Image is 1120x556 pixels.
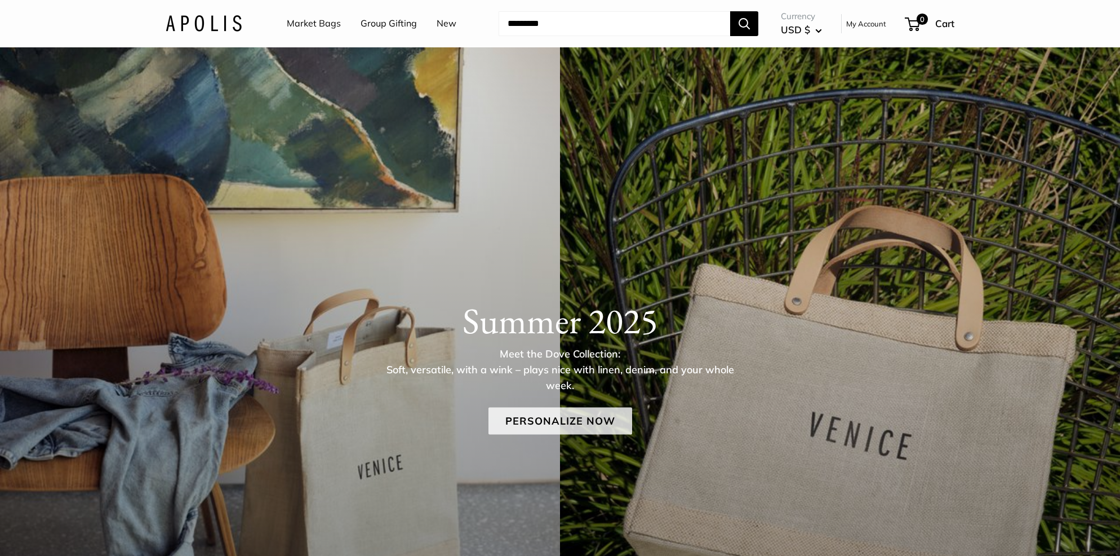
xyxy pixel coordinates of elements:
[287,15,341,32] a: Market Bags
[377,346,743,394] p: Meet the Dove Collection: Soft, versatile, with a wink – plays nice with linen, denim, and your w...
[437,15,456,32] a: New
[730,11,758,36] button: Search
[499,11,730,36] input: Search...
[917,14,928,25] span: 0
[361,15,417,32] a: Group Gifting
[906,15,954,33] a: 0 Cart
[935,17,954,29] span: Cart
[166,299,954,342] h1: Summer 2025
[488,408,632,435] a: Personalize Now
[846,17,886,30] a: My Account
[166,15,242,32] img: Apolis
[781,24,810,36] span: USD $
[781,8,822,24] span: Currency
[781,21,822,39] button: USD $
